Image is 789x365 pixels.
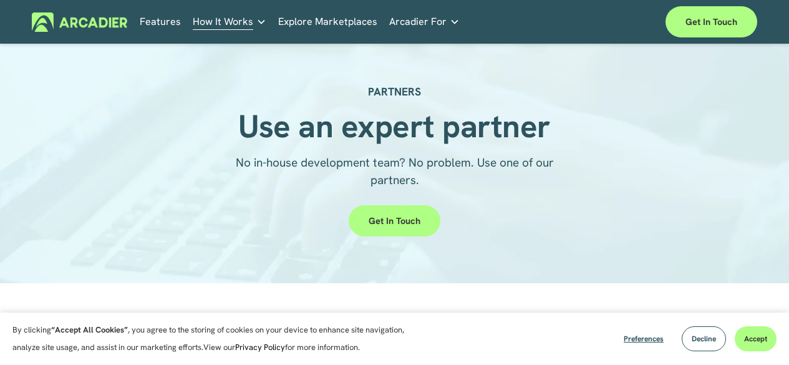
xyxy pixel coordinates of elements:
[193,12,266,32] a: folder dropdown
[193,13,253,31] span: How It Works
[614,326,673,351] button: Preferences
[389,12,460,32] a: folder dropdown
[278,12,377,32] a: Explore Marketplaces
[32,12,127,32] img: Arcadier
[51,324,128,335] strong: “Accept All Cookies”
[349,205,440,236] a: Get in touch
[666,6,757,37] a: Get in touch
[624,334,664,344] span: Preferences
[692,334,716,344] span: Decline
[140,12,181,32] a: Features
[238,105,550,147] strong: Use an expert partner
[368,84,421,99] strong: PARTNERS
[389,13,447,31] span: Arcadier For
[735,326,777,351] button: Accept
[12,321,418,356] p: By clicking , you agree to the storing of cookies on your device to enhance site navigation, anal...
[682,326,726,351] button: Decline
[235,342,285,353] a: Privacy Policy
[236,155,557,188] span: No in-house development team? No problem. Use one of our partners.
[744,334,767,344] span: Accept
